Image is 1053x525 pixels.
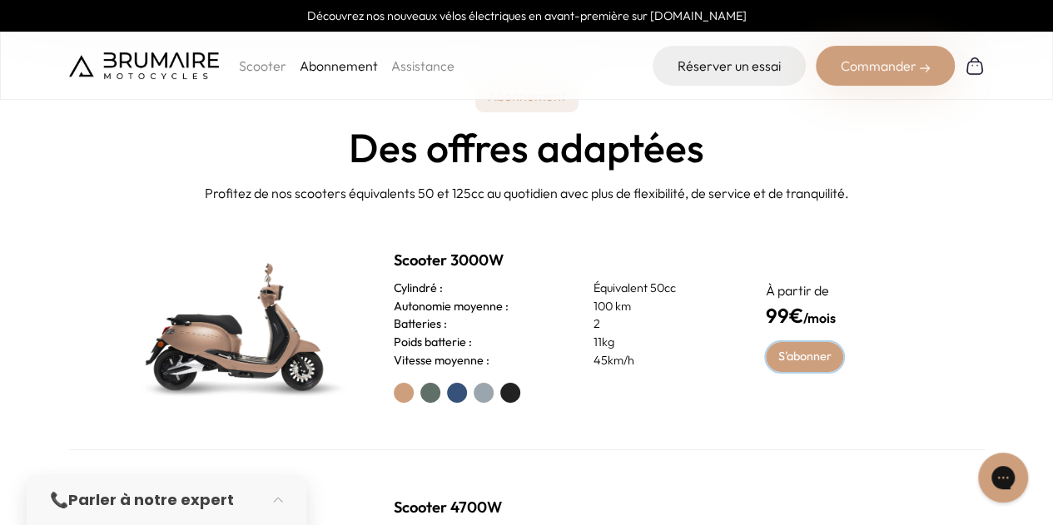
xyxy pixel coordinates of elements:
p: 11kg [593,334,725,352]
p: Équivalent 50cc [593,280,725,298]
p: Scooter [239,56,286,76]
h2: Des offres adaptées [13,126,1040,170]
h4: /mois [766,300,931,330]
img: Panier [965,56,985,76]
p: 100 km [593,298,725,316]
h3: Poids batterie : [394,334,472,352]
a: Réserver un essai [653,46,806,86]
img: right-arrow-2.png [920,63,930,73]
p: 45km/h [593,352,725,370]
h2: Scooter 4700W [394,496,726,519]
div: Commander [816,46,955,86]
span: 99€ [766,303,803,328]
img: Scooter Brumaire vert [122,243,355,409]
a: S'abonner [766,342,843,372]
p: 2 [593,315,725,334]
h3: Cylindré : [394,280,443,298]
h3: Batteries : [394,315,447,334]
iframe: Gorgias live chat messenger [970,447,1036,508]
a: Abonnement [300,57,378,74]
h2: Scooter 3000W [394,249,726,272]
h3: Vitesse moyenne : [394,352,489,370]
img: Brumaire Motocycles [69,52,219,79]
h3: Autonomie moyenne : [394,298,509,316]
a: Assistance [391,57,454,74]
p: Profitez de nos scooters équivalents 50 et 125cc au quotidien avec plus de flexibilité, de servic... [13,183,1040,203]
p: À partir de [766,280,931,300]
